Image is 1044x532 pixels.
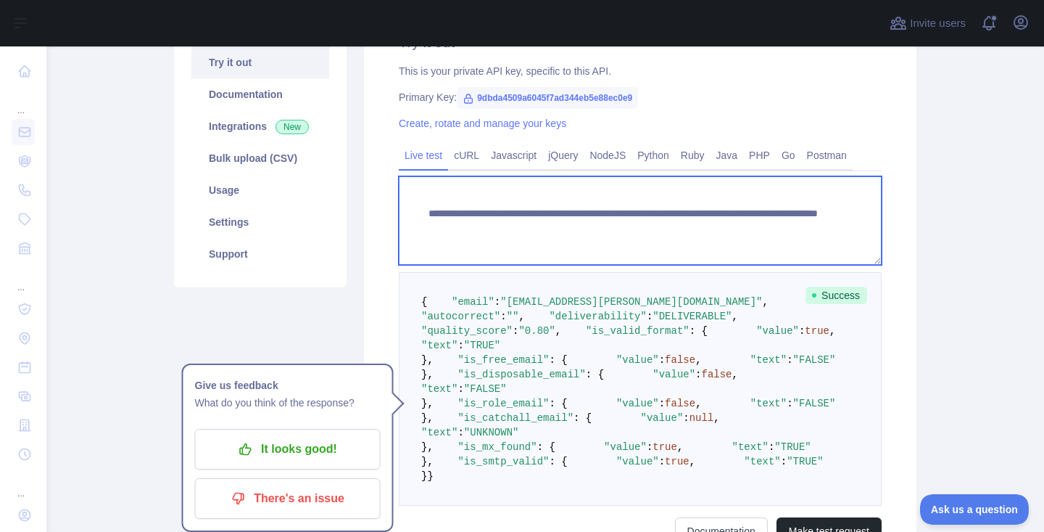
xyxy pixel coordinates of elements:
button: Invite users [887,12,969,35]
span: "text" [744,456,780,467]
span: "value" [616,398,659,409]
span: : [781,456,787,467]
span: "" [507,311,519,322]
span: Invite users [910,15,966,32]
span: : [647,441,652,453]
button: It looks good! [195,429,381,470]
span: , [763,296,768,308]
span: : [683,412,689,424]
a: Integrations New [191,110,329,142]
span: : [494,296,500,308]
span: }, [421,398,434,409]
span: : [457,383,463,395]
span: : { [549,354,567,366]
span: "text" [750,398,787,409]
a: Documentation [191,78,329,110]
div: Primary Key: [399,90,882,105]
button: There's an issue [195,478,381,519]
span: "autocorrect" [421,311,500,322]
h1: Give us feedback [195,377,381,394]
a: Settings [191,206,329,238]
span: true [805,325,829,337]
span: "FALSE" [464,383,507,395]
span: : { [549,456,567,467]
a: Support [191,238,329,270]
span: false [665,354,695,366]
span: "is_role_email" [457,398,549,409]
span: : [768,441,774,453]
span: "TRUE" [787,456,823,467]
div: ... [12,264,35,293]
span: "[EMAIL_ADDRESS][PERSON_NAME][DOMAIN_NAME]" [500,296,762,308]
span: : [659,354,665,366]
span: } [427,470,433,482]
p: What do you think of the response? [195,394,381,412]
span: "text" [421,427,457,438]
p: There's an issue [206,486,370,511]
span: "quality_score" [421,325,513,337]
a: Create, rotate and manage your keys [399,118,566,129]
span: "is_mx_found" [457,441,536,453]
span: }, [421,441,434,453]
span: : [695,369,701,380]
a: Live test [399,144,448,167]
span: "is_valid_format" [586,325,689,337]
a: Ruby [675,144,710,167]
span: "value" [652,369,695,380]
span: "text" [421,340,457,351]
span: , [677,441,683,453]
span: : [513,325,518,337]
div: This is your private API key, specific to this API. [399,64,882,78]
a: cURL [448,144,485,167]
span: , [695,354,701,366]
span: : [457,427,463,438]
span: , [555,325,561,337]
a: Java [710,144,744,167]
span: "FALSE" [793,398,836,409]
span: "value" [756,325,799,337]
span: : [647,311,652,322]
span: "TRUE" [464,340,500,351]
a: Python [631,144,675,167]
a: Bulk upload (CSV) [191,142,329,174]
span: , [713,412,719,424]
span: : [787,398,792,409]
span: New [275,120,309,134]
span: "text" [732,441,768,453]
span: : { [689,325,708,337]
span: : [787,354,792,366]
div: ... [12,470,35,499]
span: Success [805,287,867,304]
a: Go [776,144,801,167]
span: "is_smtp_valid" [457,456,549,467]
span: : { [586,369,604,380]
span: : { [537,441,555,453]
a: Usage [191,174,329,206]
span: "DELIVERABLE" [652,311,732,322]
span: } [421,470,427,482]
span: "FALSE" [793,354,836,366]
span: "is_free_email" [457,354,549,366]
a: Javascript [485,144,542,167]
span: { [421,296,427,308]
span: , [732,369,738,380]
a: PHP [743,144,776,167]
span: "text" [421,383,457,395]
span: "is_disposable_email" [457,369,585,380]
a: NodeJS [584,144,631,167]
span: : [659,398,665,409]
a: Try it out [191,46,329,78]
span: }, [421,354,434,366]
span: false [702,369,732,380]
span: }, [421,369,434,380]
span: "0.80" [518,325,555,337]
span: , [695,398,701,409]
span: , [689,456,695,467]
span: : [500,311,506,322]
a: Postman [801,144,853,167]
span: , [829,325,835,337]
span: "email" [452,296,494,308]
span: }, [421,456,434,467]
span: "deliverability" [549,311,646,322]
span: "value" [604,441,647,453]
